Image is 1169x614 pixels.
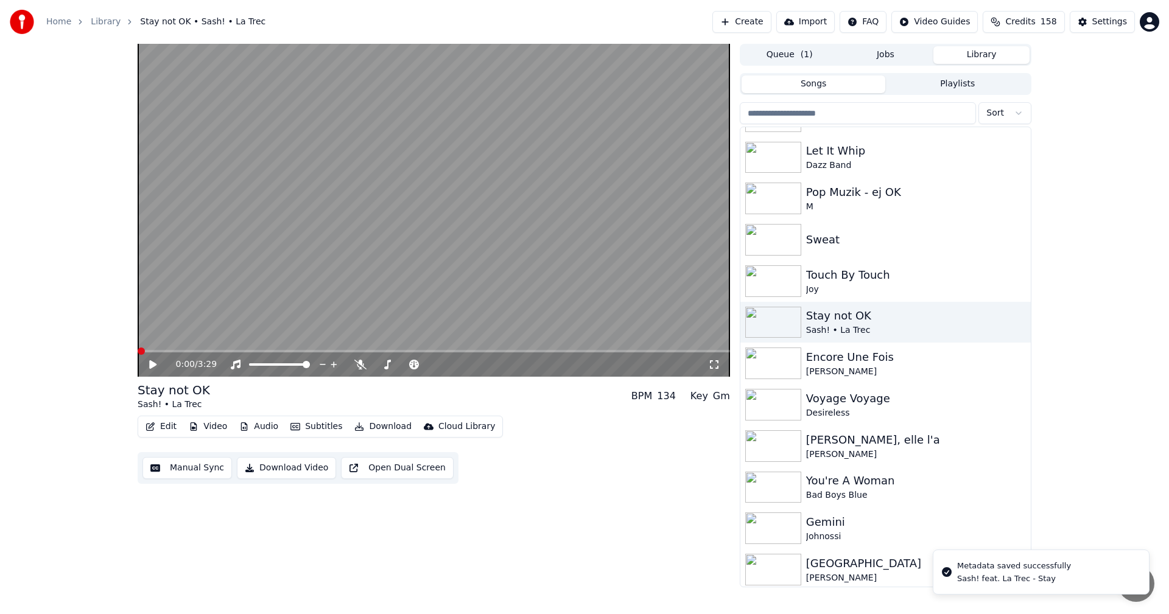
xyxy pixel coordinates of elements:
button: Library [933,46,1030,64]
div: Sash! • La Trec [806,324,1026,337]
div: Metadata saved successfully [957,560,1071,572]
button: Open Dual Screen [341,457,454,479]
span: 0:00 [176,358,195,371]
div: M [806,201,1026,213]
button: Subtitles [286,418,347,435]
div: Sweat [806,231,1026,248]
button: Video Guides [891,11,978,33]
div: Encore Une Fois [806,349,1026,366]
div: BPM [631,389,652,403]
button: Credits158 [983,11,1064,33]
div: [GEOGRAPHIC_DATA] [806,555,1026,572]
div: Desireless [806,407,1026,419]
span: Credits [1005,16,1035,28]
div: Cloud Library [438,420,495,433]
div: [PERSON_NAME] [806,572,1026,584]
div: [PERSON_NAME] [806,366,1026,378]
div: Voyage Voyage [806,390,1026,407]
button: Jobs [838,46,934,64]
button: Download [349,418,416,435]
button: Edit [141,418,181,435]
button: Settings [1070,11,1135,33]
div: Touch By Touch [806,267,1026,284]
div: Dazz Band [806,159,1026,172]
button: Video [184,418,232,435]
div: Key [690,389,708,403]
button: Manual Sync [142,457,232,479]
div: Settings [1092,16,1127,28]
div: Let It Whip [806,142,1026,159]
div: Stay not OK [806,307,1026,324]
div: Joy [806,284,1026,296]
button: Download Video [237,457,336,479]
span: Sort [986,107,1004,119]
span: ( 1 ) [801,49,813,61]
div: Stay not OK [138,382,210,399]
button: Create [712,11,771,33]
div: Gemini [806,514,1026,531]
nav: breadcrumb [46,16,265,28]
div: / [176,358,205,371]
div: Sash! • La Trec [138,399,210,411]
img: youka [10,10,34,34]
button: Songs [742,75,886,93]
div: Johnossi [806,531,1026,543]
div: Bad Boys Blue [806,489,1026,501]
div: [PERSON_NAME], elle l'a [806,431,1026,448]
button: Queue [742,46,838,64]
a: Library [91,16,121,28]
span: 3:29 [198,358,217,371]
div: [PERSON_NAME] [806,448,1026,461]
a: Home [46,16,71,28]
button: Audio [234,418,283,435]
button: FAQ [840,11,886,33]
span: 158 [1041,16,1057,28]
div: Gm [713,389,730,403]
div: Sash! feat. La Trec - Stay [957,573,1071,584]
div: You're A Woman [806,472,1026,489]
button: Import [776,11,835,33]
span: Stay not OK • Sash! • La Trec [140,16,265,28]
div: 134 [657,389,676,403]
div: Pop Muzik - ej OK [806,184,1026,201]
button: Playlists [885,75,1030,93]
